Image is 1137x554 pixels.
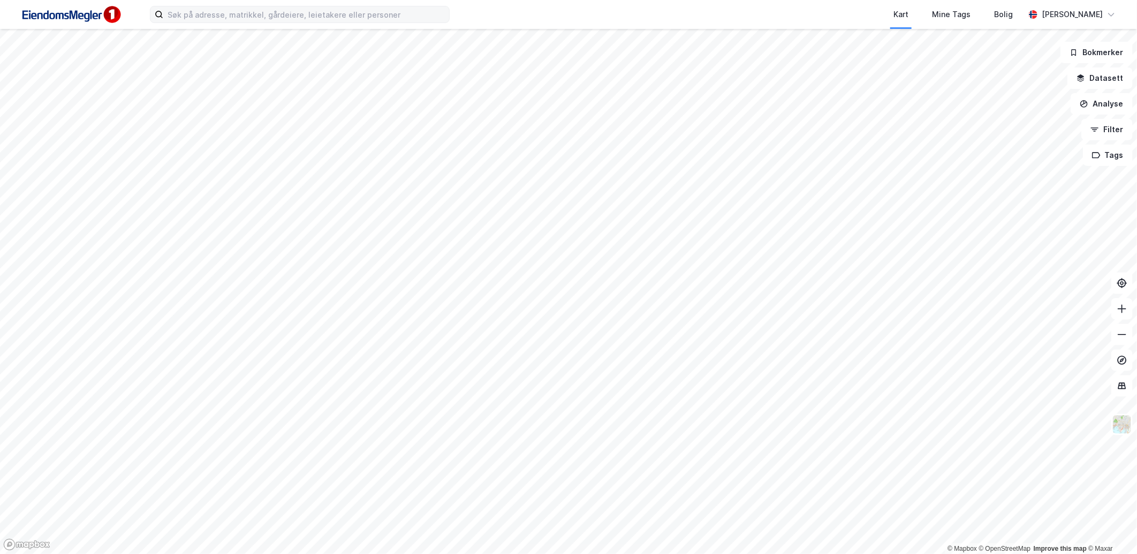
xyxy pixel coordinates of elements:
[1060,42,1133,63] button: Bokmerker
[1067,67,1133,89] button: Datasett
[1083,145,1133,166] button: Tags
[979,545,1031,552] a: OpenStreetMap
[947,545,977,552] a: Mapbox
[1034,545,1087,552] a: Improve this map
[1081,119,1133,140] button: Filter
[1042,8,1103,21] div: [PERSON_NAME]
[1071,93,1133,115] button: Analyse
[1083,503,1137,554] div: Kontrollprogram for chat
[994,8,1013,21] div: Bolig
[17,3,124,27] img: F4PB6Px+NJ5v8B7XTbfpPpyloAAAAASUVORK5CYII=
[3,538,50,551] a: Mapbox homepage
[163,6,449,22] input: Søk på adresse, matrikkel, gårdeiere, leietakere eller personer
[1112,414,1132,435] img: Z
[1083,503,1137,554] iframe: Chat Widget
[893,8,908,21] div: Kart
[932,8,971,21] div: Mine Tags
